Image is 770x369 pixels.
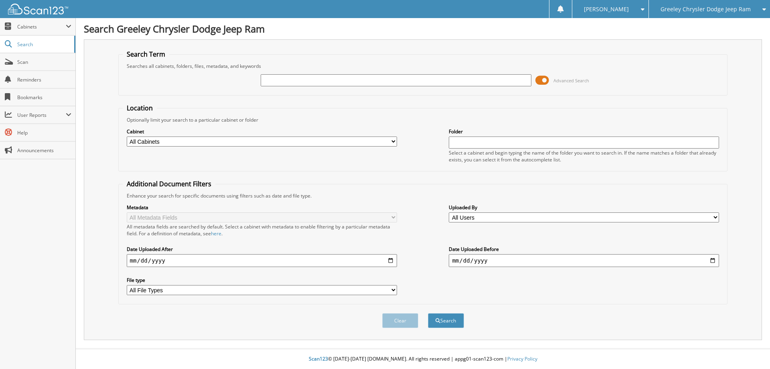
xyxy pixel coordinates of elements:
[449,128,719,135] label: Folder
[84,22,762,35] h1: Search Greeley Chrysler Dodge Jeep Ram
[661,7,751,12] span: Greeley Chrysler Dodge Jeep Ram
[123,179,215,188] legend: Additional Document Filters
[449,246,719,253] label: Date Uploaded Before
[127,223,397,237] div: All metadata fields are searched by default. Select a cabinet with metadata to enable filtering b...
[123,116,723,123] div: Optionally limit your search to a particular cabinet or folder
[17,23,66,30] span: Cabinets
[211,230,221,237] a: here
[309,355,328,362] span: Scan123
[449,204,719,211] label: Uploaded By
[123,50,169,59] legend: Search Term
[17,94,71,101] span: Bookmarks
[127,246,397,253] label: Date Uploaded After
[8,4,68,14] img: scan123-logo-white.svg
[449,254,719,267] input: end
[553,77,589,84] span: Advanced Search
[17,41,70,48] span: Search
[382,313,418,328] button: Clear
[127,254,397,267] input: start
[449,149,719,163] div: Select a cabinet and begin typing the name of the folder you want to search in. If the name match...
[127,204,397,211] label: Metadata
[123,63,723,69] div: Searches all cabinets, folders, files, metadata, and keywords
[123,104,157,112] legend: Location
[127,128,397,135] label: Cabinet
[76,349,770,369] div: © [DATE]-[DATE] [DOMAIN_NAME]. All rights reserved | appg01-scan123-com |
[584,7,629,12] span: [PERSON_NAME]
[507,355,537,362] a: Privacy Policy
[17,59,71,65] span: Scan
[17,112,66,118] span: User Reports
[127,277,397,283] label: File type
[17,129,71,136] span: Help
[17,147,71,154] span: Announcements
[428,313,464,328] button: Search
[123,192,723,199] div: Enhance your search for specific documents using filters such as date and file type.
[17,76,71,83] span: Reminders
